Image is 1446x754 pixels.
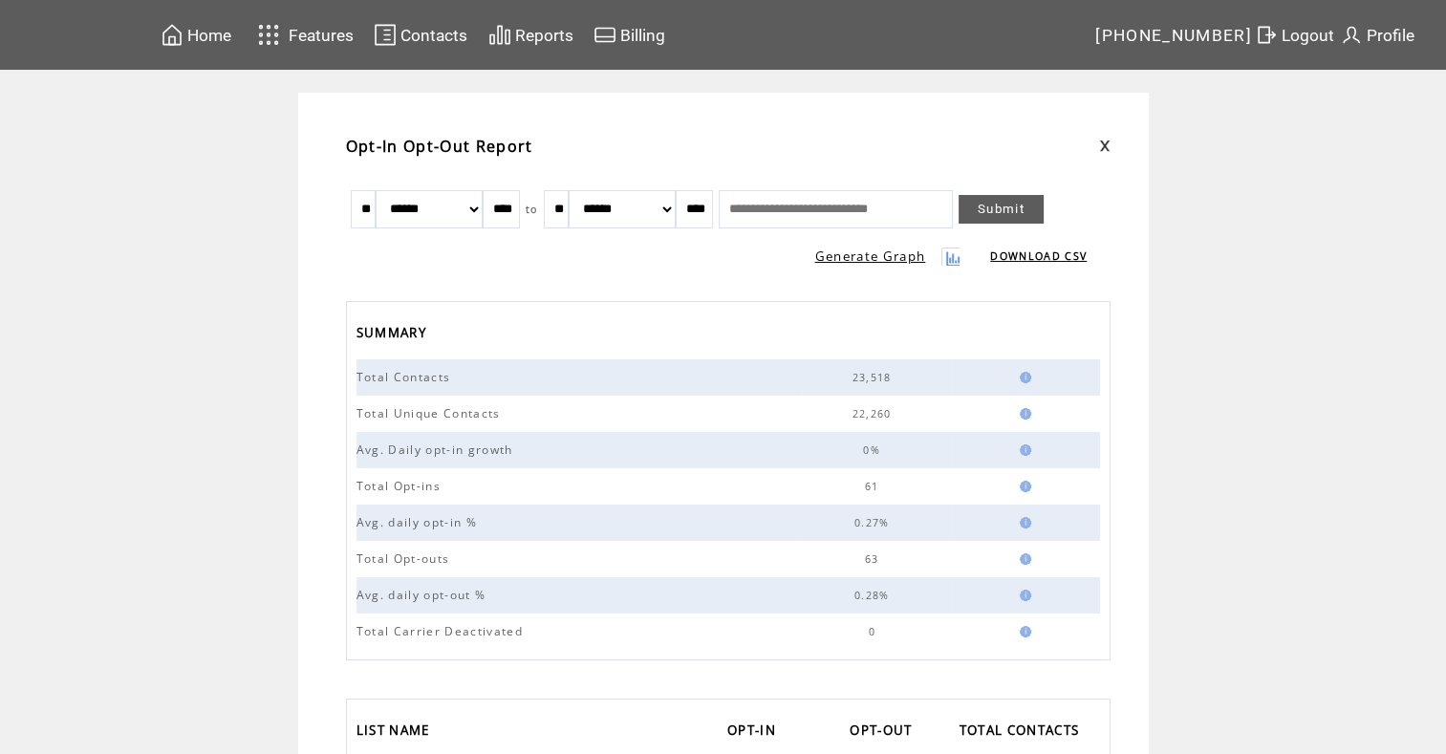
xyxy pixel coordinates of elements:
[1337,20,1417,50] a: Profile
[815,248,926,265] a: Generate Graph
[356,514,482,530] span: Avg. daily opt-in %
[960,717,1085,748] span: TOTAL CONTACTS
[356,319,431,351] span: SUMMARY
[865,552,884,566] span: 63
[356,623,528,639] span: Total Carrier Deactivated
[594,23,616,47] img: creidtcard.svg
[990,249,1087,263] a: DOWNLOAD CSV
[620,26,665,45] span: Billing
[526,203,538,216] span: to
[1014,517,1031,528] img: help.gif
[356,369,456,385] span: Total Contacts
[591,20,668,50] a: Billing
[868,625,879,638] span: 0
[1014,626,1031,637] img: help.gif
[852,371,896,384] span: 23,518
[374,23,397,47] img: contacts.svg
[356,550,455,567] span: Total Opt-outs
[488,23,511,47] img: chart.svg
[486,20,576,50] a: Reports
[1252,20,1337,50] a: Logout
[854,516,895,529] span: 0.27%
[289,26,354,45] span: Features
[865,480,884,493] span: 61
[854,589,895,602] span: 0.28%
[1014,444,1031,456] img: help.gif
[1014,372,1031,383] img: help.gif
[960,717,1090,748] a: TOTAL CONTACTS
[515,26,573,45] span: Reports
[1014,481,1031,492] img: help.gif
[356,717,440,748] a: LIST NAME
[356,717,435,748] span: LIST NAME
[356,587,491,603] span: Avg. daily opt-out %
[371,20,470,50] a: Contacts
[356,405,506,421] span: Total Unique Contacts
[850,717,917,748] span: OPT-OUT
[1367,26,1414,45] span: Profile
[727,717,786,748] a: OPT-IN
[346,136,533,157] span: Opt-In Opt-Out Report
[161,23,183,47] img: home.svg
[187,26,231,45] span: Home
[1340,23,1363,47] img: profile.svg
[1282,26,1334,45] span: Logout
[727,717,781,748] span: OPT-IN
[249,16,357,54] a: Features
[1255,23,1278,47] img: exit.svg
[1095,26,1252,45] span: [PHONE_NUMBER]
[1014,553,1031,565] img: help.gif
[400,26,467,45] span: Contacts
[863,443,885,457] span: 0%
[959,195,1044,224] a: Submit
[158,20,234,50] a: Home
[252,19,286,51] img: features.svg
[852,407,896,420] span: 22,260
[850,717,921,748] a: OPT-OUT
[356,442,518,458] span: Avg. Daily opt-in growth
[1014,590,1031,601] img: help.gif
[356,478,445,494] span: Total Opt-ins
[1014,408,1031,420] img: help.gif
